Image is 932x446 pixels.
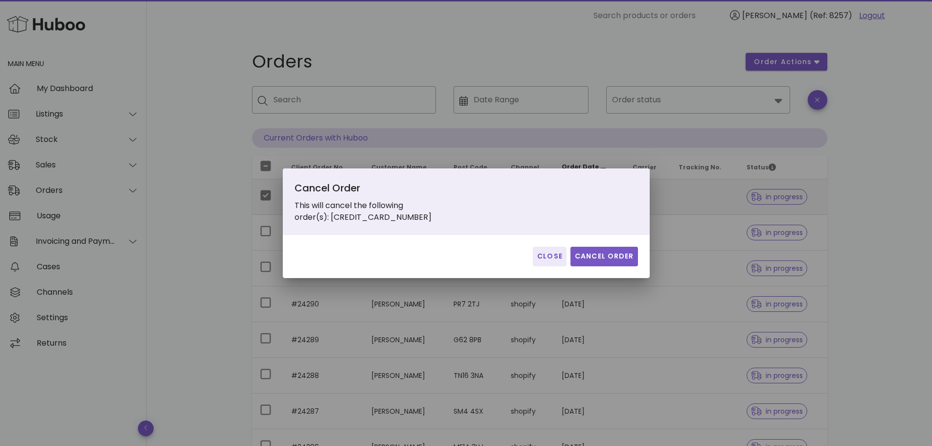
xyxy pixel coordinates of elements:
[533,247,567,266] button: Close
[537,251,563,261] span: Close
[570,247,638,266] button: Cancel Order
[295,180,514,223] div: This will cancel the following order(s): [CREDIT_CARD_NUMBER]
[295,180,514,200] div: Cancel Order
[574,251,634,261] span: Cancel Order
